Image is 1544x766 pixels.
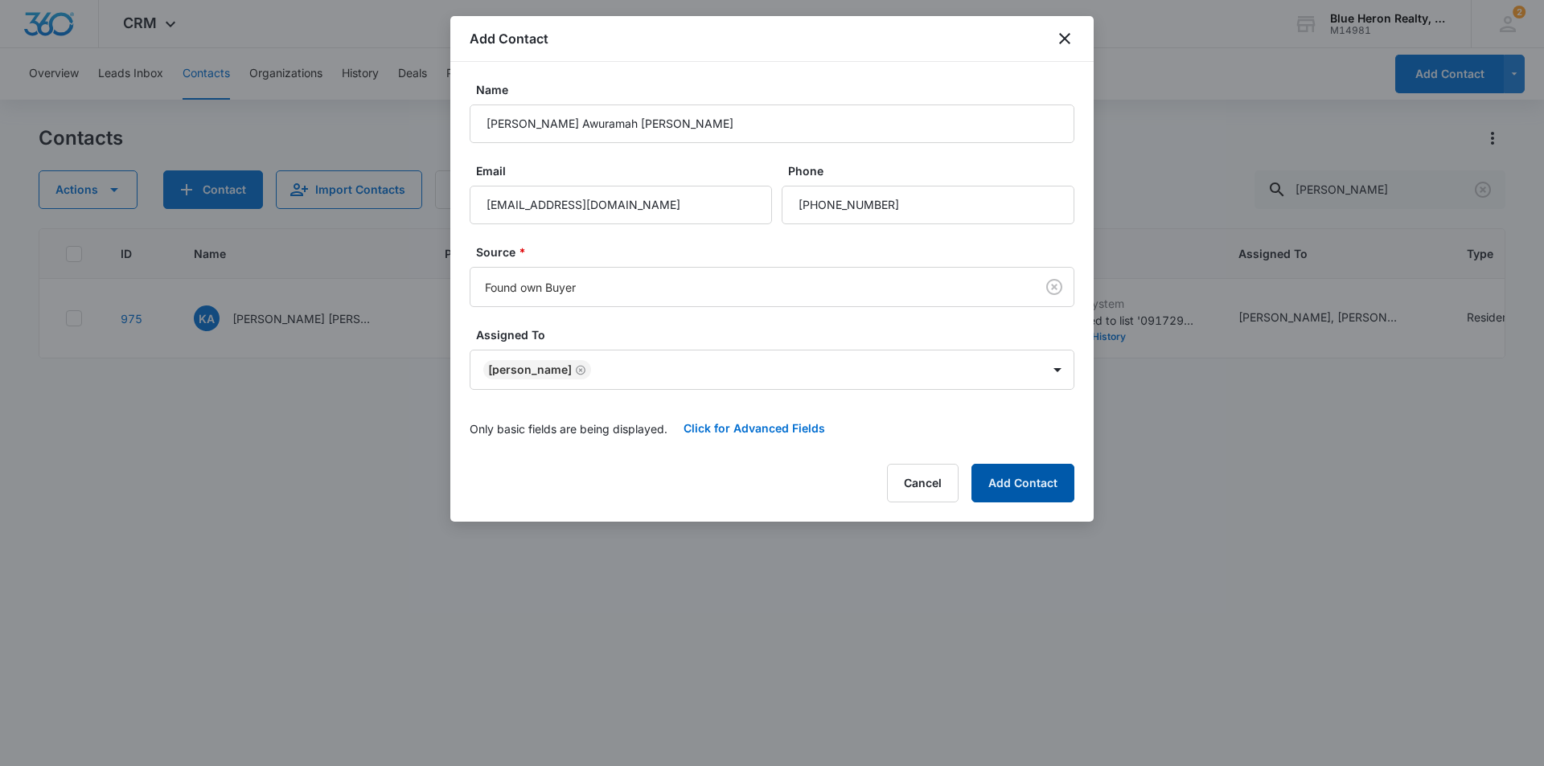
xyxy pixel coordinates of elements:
[476,244,1081,260] label: Source
[476,162,778,179] label: Email
[572,364,586,375] div: Remove Zeina Korban
[782,186,1074,224] input: Phone
[1055,29,1074,48] button: close
[667,409,841,448] button: Click for Advanced Fields
[488,364,572,375] div: [PERSON_NAME]
[476,326,1081,343] label: Assigned To
[476,81,1081,98] label: Name
[470,29,548,48] h1: Add Contact
[470,104,1074,143] input: Name
[470,186,772,224] input: Email
[1041,274,1067,300] button: Clear
[788,162,1081,179] label: Phone
[971,464,1074,502] button: Add Contact
[887,464,959,502] button: Cancel
[470,420,667,437] p: Only basic fields are being displayed.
